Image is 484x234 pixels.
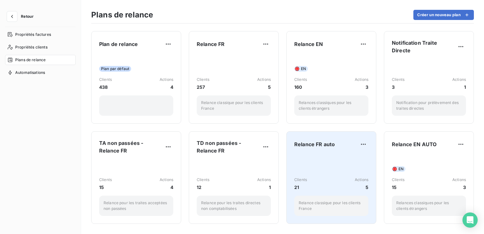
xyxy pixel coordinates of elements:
[5,29,76,40] a: Propriétés factures
[452,77,466,82] span: Actions
[299,100,364,111] p: Relances classiques pour les clients étrangers
[257,84,271,90] span: 5
[99,139,163,154] span: TA non passées - Relance FR
[160,77,173,82] span: Actions
[197,184,209,191] span: 12
[392,77,404,82] span: Clients
[15,44,48,50] span: Propriétés clients
[392,84,404,90] span: 3
[452,184,466,191] span: 3
[91,9,153,21] h3: Plans de relance
[355,84,368,90] span: 3
[160,84,173,90] span: 4
[294,140,335,148] span: Relance FR auto
[197,177,209,183] span: Clients
[452,84,466,90] span: 1
[294,40,323,48] span: Relance EN
[99,177,112,183] span: Clients
[462,212,478,228] div: Open Intercom Messenger
[355,177,368,183] span: Actions
[301,66,306,72] span: EN
[392,184,404,191] span: 15
[392,177,404,183] span: Clients
[5,55,76,65] a: Plans de relance
[201,200,266,211] p: Relance pour les traites directes non comptabilisées
[15,57,46,63] span: Plans de relance
[257,184,271,191] span: 1
[294,84,307,90] span: 160
[99,66,131,72] span: Plan par défaut
[160,177,173,183] span: Actions
[413,10,474,20] button: Créer un nouveau plan
[99,84,112,90] span: 438
[197,77,209,82] span: Clients
[392,140,436,148] span: Relance EN AUTO
[201,100,266,111] p: Relance classique pour les clients France
[452,177,466,183] span: Actions
[99,40,138,48] span: Plan de relance
[160,184,173,191] span: 4
[197,139,261,154] span: TD non passées - Relance FR
[5,68,76,78] a: Automatisations
[398,166,404,172] span: EN
[99,77,112,82] span: Clients
[355,77,368,82] span: Actions
[15,70,45,75] span: Automatisations
[299,200,364,211] p: Relance classique pour les clients France
[197,84,209,90] span: 257
[294,77,307,82] span: Clients
[5,42,76,52] a: Propriétés clients
[197,40,225,48] span: Relance FR
[392,39,456,54] span: Notification Traite Directe
[99,184,112,191] span: 15
[355,184,368,191] span: 5
[294,184,307,191] span: 21
[257,177,271,183] span: Actions
[396,100,462,111] p: Notification pour prélèvement des traites directes
[294,177,307,183] span: Clients
[21,15,34,18] span: Retour
[104,200,169,211] p: Relance pour les traites acceptées non passées
[5,11,39,22] button: Retour
[15,32,51,37] span: Propriétés factures
[257,77,271,82] span: Actions
[396,200,462,211] p: Relances classiques pour les clients étrangers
